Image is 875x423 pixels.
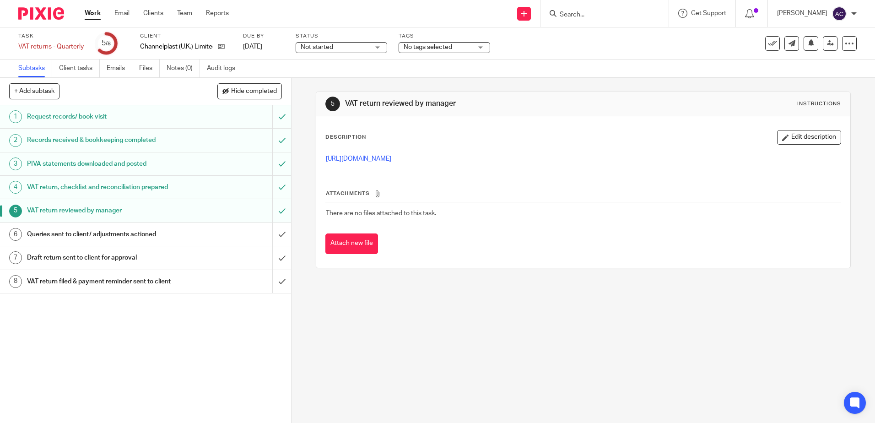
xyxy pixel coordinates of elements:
div: 2 [9,134,22,147]
a: Notes (0) [167,60,200,77]
h1: VAT return filed & payment reminder sent to client [27,275,184,288]
img: svg%3E [832,6,847,21]
button: Edit description [777,130,841,145]
div: 5 [9,205,22,217]
div: 6 [9,228,22,241]
a: Files [139,60,160,77]
a: Work [85,9,101,18]
a: [URL][DOMAIN_NAME] [326,156,391,162]
span: [DATE] [243,43,262,50]
p: [PERSON_NAME] [777,9,827,18]
h1: VAT return reviewed by manager [345,99,603,108]
div: 5 [102,38,111,49]
h1: Records received & bookkeeping completed [27,133,184,147]
a: Audit logs [207,60,242,77]
div: VAT returns - Quarterly [18,42,84,51]
span: Attachments [326,191,370,196]
a: Reports [206,9,229,18]
span: There are no files attached to this task. [326,210,436,217]
a: Clients [143,9,163,18]
label: Status [296,33,387,40]
a: Emails [107,60,132,77]
button: + Add subtask [9,83,59,99]
div: 1 [9,110,22,123]
h1: Queries sent to client/ adjustments actioned [27,228,184,241]
label: Task [18,33,84,40]
a: Client tasks [59,60,100,77]
span: No tags selected [404,44,452,50]
a: Team [177,9,192,18]
button: Attach new file [325,233,378,254]
h1: Request records/ book visit [27,110,184,124]
a: Email [114,9,130,18]
label: Client [140,33,232,40]
h1: PIVA statements downloaded and posted [27,157,184,171]
div: 8 [9,275,22,288]
label: Tags [399,33,490,40]
div: 5 [325,97,340,111]
p: Channelplast (U.K.) Limited [140,42,213,51]
p: Description [325,134,366,141]
input: Search [559,11,641,19]
h1: VAT return, checklist and reconciliation prepared [27,180,184,194]
div: 7 [9,251,22,264]
span: Not started [301,44,333,50]
h1: Draft return sent to client for approval [27,251,184,265]
span: Hide completed [231,88,277,95]
label: Due by [243,33,284,40]
span: Get Support [691,10,726,16]
a: Subtasks [18,60,52,77]
div: 3 [9,157,22,170]
h1: VAT return reviewed by manager [27,204,184,217]
button: Hide completed [217,83,282,99]
div: 4 [9,181,22,194]
img: Pixie [18,7,64,20]
div: Instructions [797,100,841,108]
small: /8 [106,41,111,46]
